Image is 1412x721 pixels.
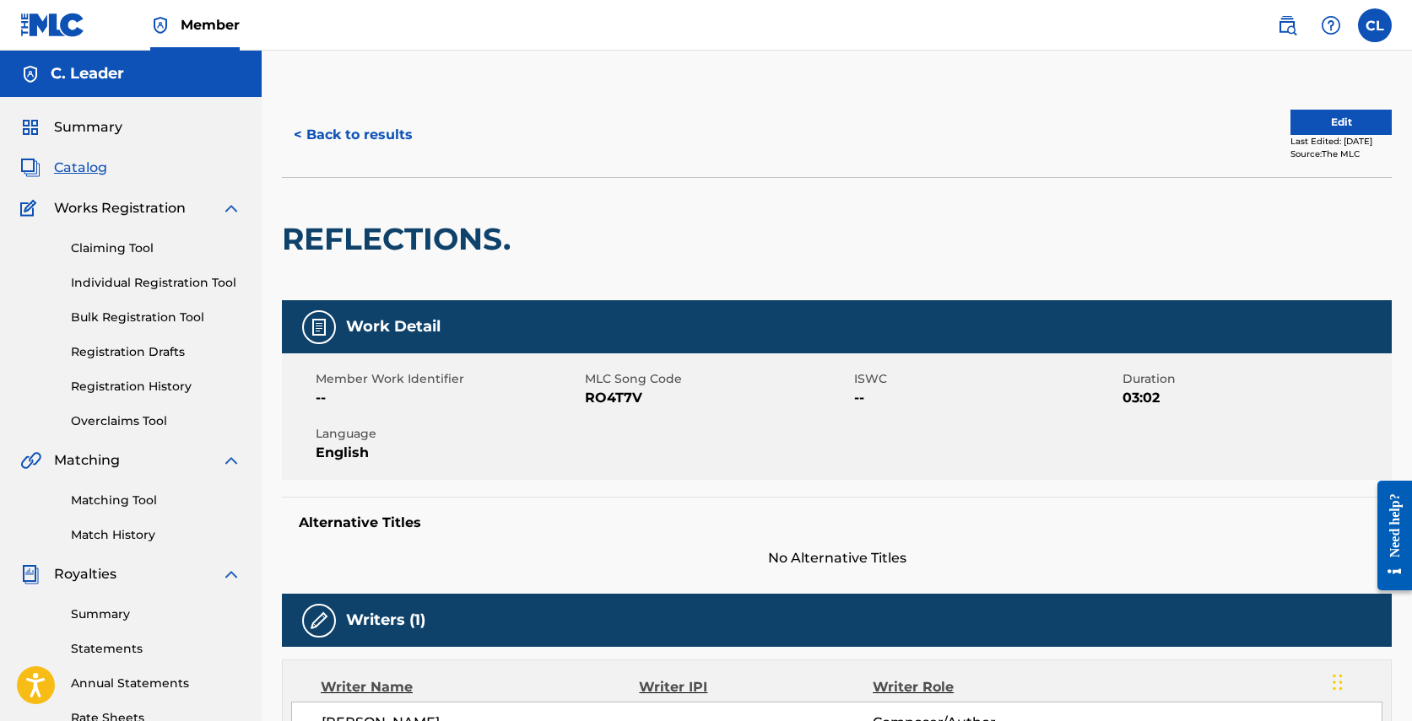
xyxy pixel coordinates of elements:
[1333,657,1343,708] div: Drag
[1314,8,1348,42] div: Help
[20,117,41,137] img: Summary
[150,15,170,35] img: Top Rightsholder
[585,370,850,388] span: MLC Song Code
[282,114,425,156] button: < Back to results
[71,526,241,544] a: Match History
[54,450,120,471] span: Matching
[1123,370,1388,388] span: Duration
[639,677,873,697] div: Writer IPI
[54,117,122,137] span: Summary
[71,239,241,257] a: Claiming Tool
[873,677,1085,697] div: Writer Role
[51,64,124,83] h5: C. Leader
[71,605,241,623] a: Summary
[316,425,581,443] span: Language
[316,370,581,388] span: Member Work Identifier
[181,15,240,35] span: Member
[282,220,519,258] h2: REFLECTIONS.
[221,450,241,471] img: expand
[20,158,41,178] img: Catalog
[54,564,116,584] span: Royalties
[71,640,241,658] a: Statements
[1290,148,1392,160] div: Source: The MLC
[71,675,241,692] a: Annual Statements
[585,388,850,408] span: RO4T7V
[854,370,1119,388] span: ISWC
[321,677,639,697] div: Writer Name
[299,514,1375,531] h5: Alternative Titles
[1358,8,1392,42] div: User Menu
[309,317,329,337] img: Work Detail
[309,611,329,631] img: Writers
[1277,15,1297,35] img: search
[20,564,41,584] img: Royalties
[54,158,107,178] span: Catalog
[20,64,41,84] img: Accounts
[1290,135,1392,148] div: Last Edited: [DATE]
[316,443,581,463] span: English
[221,564,241,584] img: expand
[1321,15,1341,35] img: help
[854,388,1119,408] span: --
[20,450,41,471] img: Matching
[1328,640,1412,721] iframe: Chat Widget
[282,548,1392,568] span: No Alternative Titles
[346,611,425,630] h5: Writers (1)
[71,343,241,361] a: Registration Drafts
[71,378,241,395] a: Registration History
[221,198,241,218] img: expand
[20,13,85,37] img: MLC Logo
[316,388,581,408] span: --
[71,309,241,326] a: Bulk Registration Tool
[1290,110,1392,135] button: Edit
[1123,388,1388,408] span: 03:02
[1270,8,1304,42] a: Public Search
[71,274,241,292] a: Individual Registration Tool
[346,317,441,336] h5: Work Detail
[20,198,42,218] img: Works Registration
[71,412,241,430] a: Overclaims Tool
[20,158,107,178] a: CatalogCatalog
[1365,468,1412,604] iframe: Resource Center
[54,198,186,218] span: Works Registration
[20,117,122,137] a: SummarySummary
[71,492,241,509] a: Matching Tool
